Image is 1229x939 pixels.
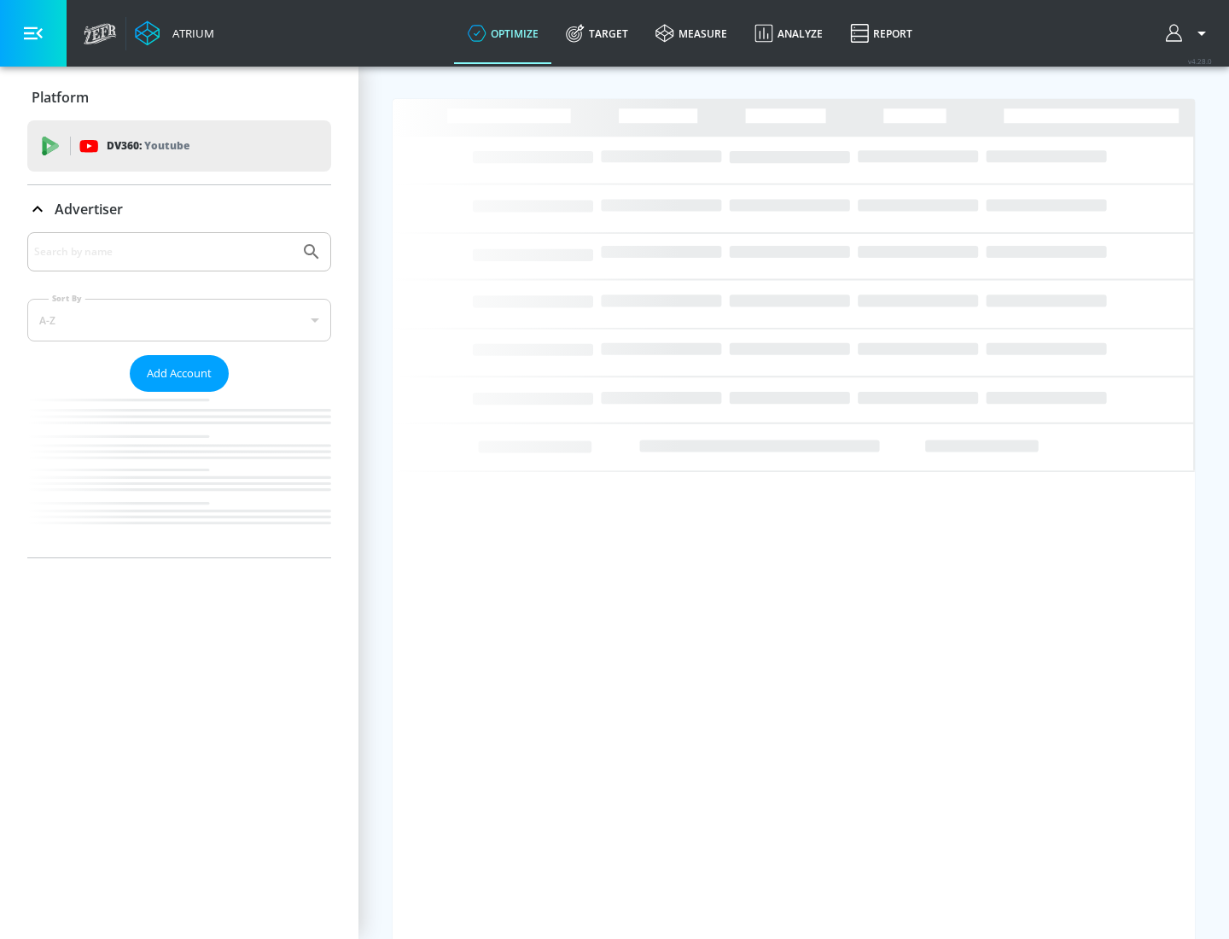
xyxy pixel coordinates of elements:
[27,120,331,172] div: DV360: Youtube
[32,88,89,107] p: Platform
[107,137,189,155] p: DV360:
[27,232,331,557] div: Advertiser
[27,185,331,233] div: Advertiser
[454,3,552,64] a: optimize
[27,73,331,121] div: Platform
[836,3,926,64] a: Report
[147,364,212,383] span: Add Account
[642,3,741,64] a: measure
[55,200,123,219] p: Advertiser
[27,392,331,557] nav: list of Advertiser
[130,355,229,392] button: Add Account
[1188,56,1212,66] span: v 4.28.0
[741,3,836,64] a: Analyze
[144,137,189,155] p: Youtube
[166,26,214,41] div: Atrium
[552,3,642,64] a: Target
[34,241,293,263] input: Search by name
[49,293,85,304] label: Sort By
[135,20,214,46] a: Atrium
[27,299,331,341] div: A-Z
